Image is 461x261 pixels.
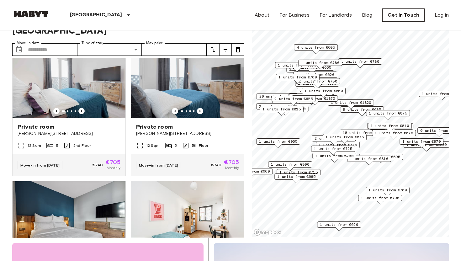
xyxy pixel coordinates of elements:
a: Log in [435,11,449,19]
div: Map marker [367,123,411,132]
span: 1 units from €970 [402,139,441,144]
div: Map marker [311,146,355,155]
div: Map marker [358,195,402,205]
span: 1 units from €780 [315,153,353,159]
span: 1 units from €810 [350,156,388,162]
a: For Landlords [320,11,352,19]
span: 1 units from €760 [368,187,407,193]
span: 4 units from €605 [297,45,335,50]
button: Choose date [13,43,25,56]
span: 1 units from €675 [375,130,413,136]
span: 5 [175,143,177,148]
div: Map marker [317,221,361,231]
div: Map marker [260,106,304,116]
span: 1 units from €620 [320,222,358,227]
div: Map marker [292,95,338,105]
span: 1 units from €790 [361,195,399,201]
a: Get in Touch [382,8,425,22]
img: Habyt [12,11,50,17]
span: 1 units from €1150 [265,106,306,112]
label: Max price [146,40,163,46]
span: 1 units from €760 [278,74,317,80]
span: 1 units from €715 [319,142,357,148]
button: Previous image [53,108,60,114]
span: 12 Sqm [146,143,160,148]
div: Map marker [323,134,367,144]
div: Map marker [347,156,391,165]
span: 2 units from €655 [299,88,338,94]
div: Map marker [288,94,334,104]
span: 5 [56,143,58,148]
button: Previous image [78,108,85,114]
div: Map marker [289,93,332,103]
div: Map marker [297,88,341,98]
div: Map marker [372,130,416,140]
div: Map marker [256,138,300,148]
span: 12 Sqm [28,143,41,148]
span: €705 [105,159,120,165]
div: Map marker [338,58,382,68]
div: Map marker [294,44,338,54]
span: 1 units from €730 [341,59,379,64]
span: Move-in from [DATE] [139,163,178,168]
span: 1 units from €875 [326,134,364,140]
a: Marketing picture of unit DE-01-008-007-04HFPrevious imagePrevious imagePrivate room[PERSON_NAME]... [131,42,244,176]
img: Marketing picture of unit DE-01-008-004-05HF [13,43,125,118]
span: 2 units from €625 [274,96,313,102]
span: 2nd Floor [73,143,91,148]
div: Map marker [328,99,374,109]
label: Type of stay [82,40,103,46]
button: tune [232,43,244,56]
div: Map marker [256,103,300,113]
span: Private room [18,123,54,130]
canvas: Map [252,7,449,238]
span: 1 units from €905 [259,139,297,144]
span: [PERSON_NAME][STREET_ADDRESS] [18,130,120,137]
span: 5th Floor [192,143,208,148]
div: Map marker [298,60,342,69]
span: 2 units from €865 [315,136,353,141]
span: 1 units from €725 [314,146,352,152]
div: Map marker [302,88,346,98]
div: Map marker [275,62,319,72]
button: tune [207,43,219,56]
span: Monthly [107,165,120,171]
a: Marketing picture of unit DE-01-008-004-05HFPrevious imagePrevious imagePrivate room[PERSON_NAME]... [12,42,126,176]
div: Map marker [257,93,303,103]
div: Map marker [368,123,412,132]
div: Map marker [366,187,410,197]
span: 18 units from €650 [343,130,383,136]
div: Map marker [268,161,312,171]
div: Map marker [312,153,356,162]
img: Marketing picture of unit DE-01-008-007-04HF [131,43,244,118]
span: 1 units from €810 [371,123,409,129]
span: €740 [211,162,222,168]
span: 1 units from €665 [277,174,315,179]
span: 1 units from €620 [296,72,334,77]
span: 1 units from €825 [262,106,301,112]
span: Private room [136,123,173,130]
span: 2 units from €790 [259,104,297,109]
span: 9 units from €635 [343,107,381,112]
button: tune [219,43,232,56]
span: 1 units from €715 [279,169,318,175]
span: 1 units from €875 [369,110,407,116]
a: Mapbox logo [254,229,281,236]
p: [GEOGRAPHIC_DATA] [70,11,122,19]
span: Move-in from [DATE] [20,163,60,168]
span: Monthly [225,165,239,171]
span: 1 units from €800 [271,162,309,167]
div: Map marker [276,74,320,84]
div: Map marker [359,154,403,163]
span: [PERSON_NAME][STREET_ADDRESS] [136,130,239,137]
span: 1 units from €1370 [295,96,335,101]
img: Marketing picture of unit DE-01-09-022-01Q [131,181,244,257]
span: 1 units from €660 [231,168,270,174]
a: Blog [362,11,373,19]
span: 8 units from €665 [292,94,330,100]
div: Map marker [289,94,333,104]
a: About [255,11,269,19]
span: 1 units from €780 [301,60,339,66]
span: 1 units from €1320 [331,100,371,105]
div: Map marker [262,106,309,115]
